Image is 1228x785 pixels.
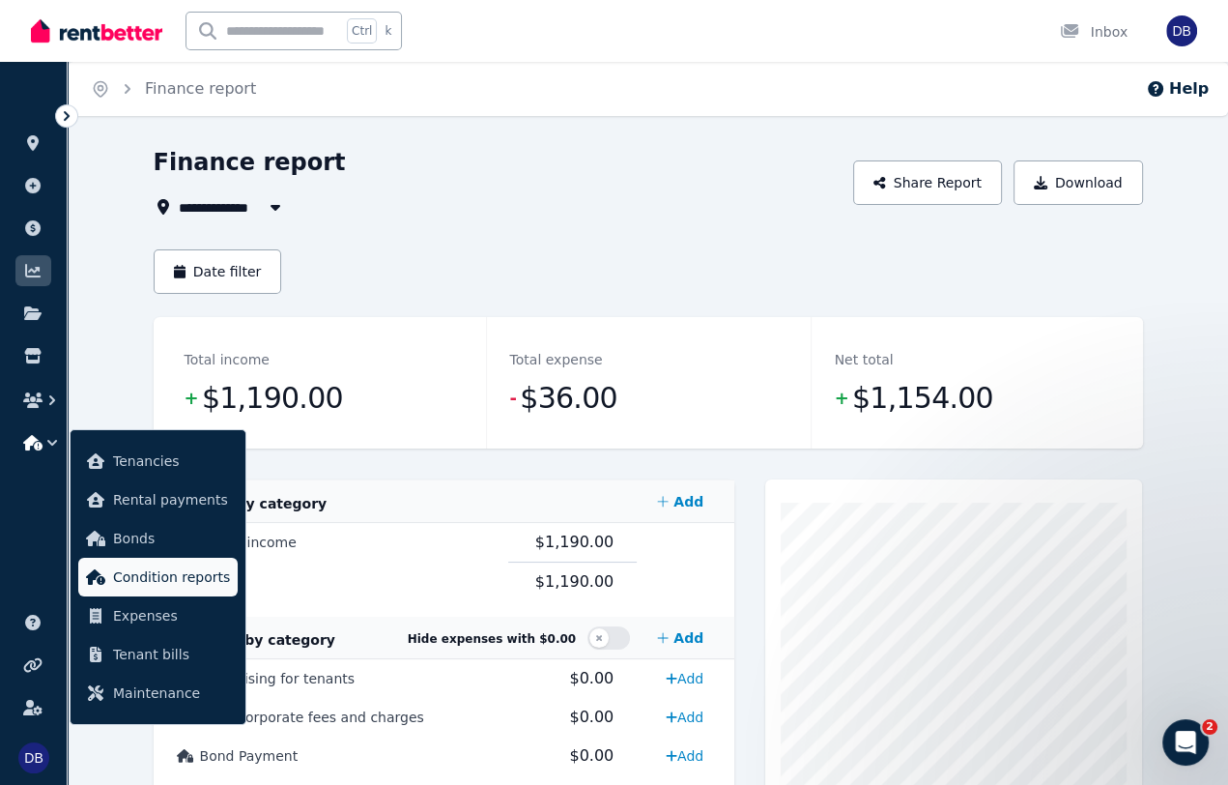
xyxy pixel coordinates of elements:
[113,450,230,473] span: Tenancies
[1202,719,1217,735] span: 2
[78,519,238,558] a: Bonds
[113,682,230,705] span: Maintenance
[658,663,711,694] a: Add
[185,348,270,371] dt: Total income
[853,160,1002,205] button: Share Report
[78,635,238,674] a: Tenant bills
[113,643,230,666] span: Tenant bills
[347,18,377,44] span: Ctrl
[200,671,356,686] span: Advertising for tenants
[1162,719,1209,766] iframe: Intercom live chat
[852,379,993,418] span: $1,154.00
[31,16,162,45] img: RentBetter
[1166,15,1197,46] img: Diptiben Bhavsar
[200,535,297,550] span: Rental income
[113,604,230,627] span: Expenses
[1060,22,1128,42] div: Inbox
[18,742,49,773] img: Diptiben Bhavsar
[835,385,848,412] span: +
[177,632,335,648] span: Expense by category
[835,348,894,371] dt: Net total
[535,572,614,591] span: $1,190.00
[177,496,328,511] span: Income by category
[649,619,711,657] a: Add
[154,147,346,178] h1: Finance report
[78,558,238,596] a: Condition reports
[510,385,517,412] span: -
[200,748,299,764] span: Bond Payment
[78,674,238,712] a: Maintenance
[649,482,711,521] a: Add
[145,79,256,98] a: Finance report
[385,23,391,39] span: k
[113,527,230,550] span: Bonds
[78,480,238,519] a: Rental payments
[1014,160,1143,205] button: Download
[569,746,614,765] span: $0.00
[68,62,279,116] nav: Breadcrumb
[535,533,614,551] span: $1,190.00
[510,348,603,371] dt: Total expense
[520,379,616,418] span: $36.00
[113,566,230,589] span: Condition reports
[113,488,230,511] span: Rental payments
[408,632,576,646] span: Hide expenses with $0.00
[569,708,614,726] span: $0.00
[154,249,282,294] button: Date filter
[78,596,238,635] a: Expenses
[200,710,424,725] span: Body corporate fees and charges
[185,385,198,412] span: +
[202,379,343,418] span: $1,190.00
[569,669,614,687] span: $0.00
[658,702,711,733] a: Add
[1146,77,1209,101] button: Help
[78,442,238,480] a: Tenancies
[658,741,711,771] a: Add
